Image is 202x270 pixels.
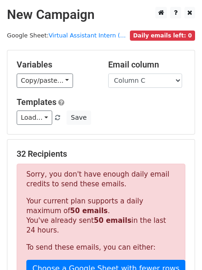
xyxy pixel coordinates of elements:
a: Virtual Assistant Intern (... [49,32,126,39]
h5: Email column [108,60,186,70]
small: Google Sheet: [7,32,126,39]
a: Daily emails left: 0 [130,32,195,39]
p: Sorry, you don't have enough daily email credits to send these emails. [26,170,176,189]
a: Copy/paste... [17,74,73,88]
iframe: Chat Widget [156,226,202,270]
p: Your current plan supports a daily maximum of . You've already sent in the last 24 hours. [26,196,176,235]
span: Daily emails left: 0 [130,31,195,41]
h5: Variables [17,60,94,70]
button: Save [67,110,91,125]
h2: New Campaign [7,7,195,23]
a: Templates [17,97,56,107]
strong: 50 emails [70,207,108,215]
a: Load... [17,110,52,125]
h5: 32 Recipients [17,149,185,159]
p: To send these emails, you can either: [26,243,176,252]
strong: 50 emails [94,216,131,225]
